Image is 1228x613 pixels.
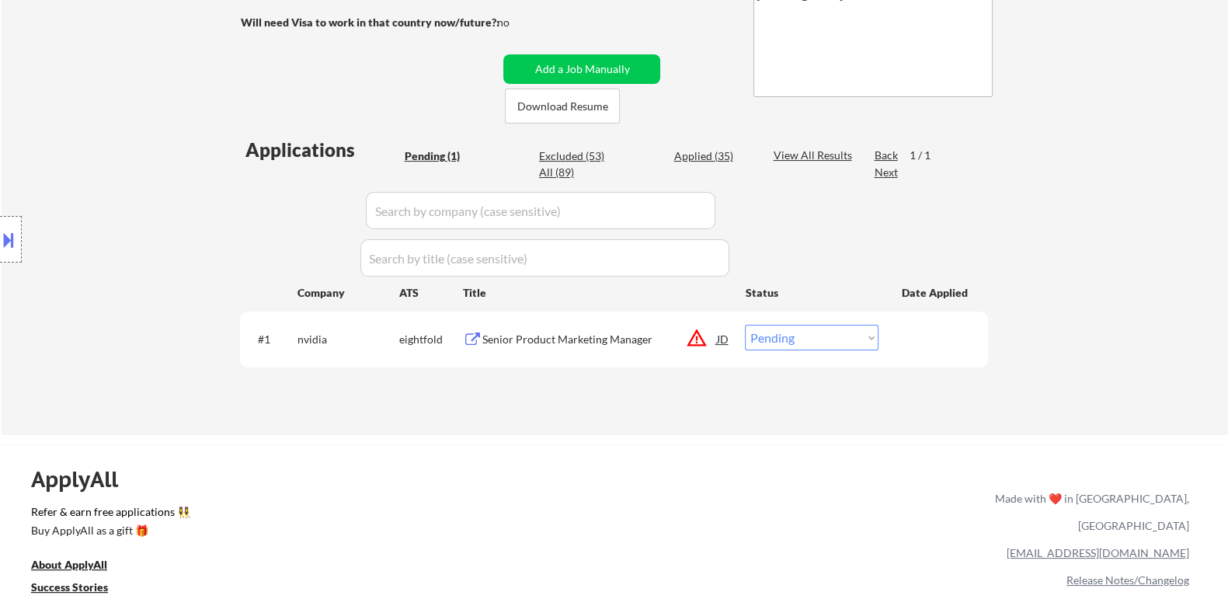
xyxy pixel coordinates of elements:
div: no [496,15,541,30]
button: warning_amber [685,327,707,349]
div: Status [745,278,878,306]
a: Buy ApplyAll as a gift 🎁 [31,523,186,542]
button: Add a Job Manually [503,54,660,84]
strong: Will need Visa to work in that country now/future?: [240,16,499,29]
a: Refer & earn free applications 👯‍♀️ [31,507,670,523]
div: Pending (1) [404,148,482,164]
div: All (89) [539,165,617,180]
a: [EMAIL_ADDRESS][DOMAIN_NAME] [1007,546,1189,559]
u: Success Stories [31,580,108,594]
div: Back [874,148,899,163]
u: About ApplyAll [31,558,107,571]
div: nvidia [297,332,398,347]
a: Release Notes/Changelog [1066,573,1189,587]
div: View All Results [773,148,856,163]
div: Applied (35) [673,148,751,164]
button: Download Resume [505,89,620,124]
input: Search by company (case sensitive) [366,192,715,229]
div: ApplyAll [31,466,136,493]
div: Senior Product Marketing Manager [482,332,716,347]
div: ATS [398,285,462,301]
div: Applications [245,141,398,159]
div: Company [297,285,398,301]
div: Date Applied [901,285,969,301]
div: Next [874,165,899,180]
input: Search by title (case sensitive) [360,239,729,277]
div: 1 / 1 [909,148,944,163]
div: Buy ApplyAll as a gift 🎁 [31,525,186,536]
div: Title [462,285,730,301]
a: Success Stories [31,580,129,599]
a: About ApplyAll [31,557,129,576]
div: eightfold [398,332,462,347]
div: JD [715,325,730,353]
div: Made with ❤️ in [GEOGRAPHIC_DATA], [GEOGRAPHIC_DATA] [989,485,1189,539]
div: Excluded (53) [539,148,617,164]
